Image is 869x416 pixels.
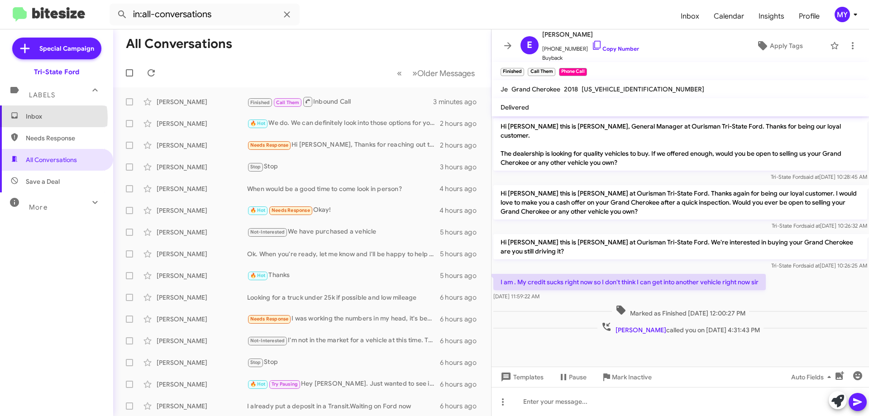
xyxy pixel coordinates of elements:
div: 6 hours ago [440,293,484,302]
span: Try Pausing [272,381,298,387]
span: Stop [250,359,261,365]
span: Grand Cherokee [511,85,560,93]
span: Templates [499,369,544,385]
span: Special Campaign [39,44,94,53]
small: Call Them [528,68,555,76]
div: Hi [PERSON_NAME], Thanks for reaching out to me concerning the Miata. I am still interested and w... [247,140,440,150]
div: 6 hours ago [440,336,484,345]
h1: All Conversations [126,37,232,51]
div: 5 hours ago [440,271,484,280]
button: Pause [551,369,594,385]
span: Inbox [26,112,103,121]
span: Needs Response [272,207,310,213]
span: said at [804,222,820,229]
div: I already put a deposit in a Transit.Waiting on Ford now [247,402,440,411]
span: 🔥 Hot [250,381,266,387]
span: E [527,38,532,53]
div: [PERSON_NAME] [157,271,247,280]
div: [PERSON_NAME] [157,228,247,237]
div: When would be a good time to come look in person? [247,184,439,193]
button: Mark Inactive [594,369,659,385]
span: Delivered [501,103,529,111]
div: [PERSON_NAME] [157,249,247,258]
div: 6 hours ago [440,380,484,389]
span: Not-Interested [250,338,285,344]
div: 3 hours ago [440,163,484,172]
div: 6 hours ago [440,402,484,411]
div: [PERSON_NAME] [157,97,247,106]
span: Stop [250,164,261,170]
span: » [412,67,417,79]
div: [PERSON_NAME] [157,402,247,411]
span: Auto Fields [791,369,835,385]
div: Inbound Call [247,96,433,107]
div: [PERSON_NAME] [157,293,247,302]
div: 5 hours ago [440,249,484,258]
input: Search [110,4,300,25]
span: [US_VEHICLE_IDENTIFICATION_NUMBER] [582,85,704,93]
div: Stop [247,357,440,368]
span: Marked as Finished [DATE] 12:00:27 PM [612,305,749,318]
span: 2018 [564,85,578,93]
div: 2 hours ago [440,119,484,128]
div: Stop [247,162,440,172]
p: Hi [PERSON_NAME] this is [PERSON_NAME] at Ourisman Tri-State Ford. Thanks again for being our loy... [493,185,867,220]
span: [PHONE_NUMBER] [542,40,639,53]
div: [PERSON_NAME] [157,119,247,128]
div: [PERSON_NAME] [157,184,247,193]
span: 🔥 Hot [250,207,266,213]
div: I'm not in the market for a vehicle at this time. Thanks for reaching out [247,335,440,346]
p: Hi [PERSON_NAME] this is [PERSON_NAME], General Manager at Ourisman Tri-State Ford. Thanks for be... [493,118,867,171]
a: Insights [751,3,792,29]
span: Labels [29,91,55,99]
span: said at [803,173,819,180]
a: Special Campaign [12,38,101,59]
span: Tri-State Ford [DATE] 10:26:25 AM [771,262,867,269]
span: called you on [DATE] 4:31:43 PM [597,321,764,335]
div: 4 hours ago [439,184,484,193]
span: Older Messages [417,68,475,78]
span: Mark Inactive [612,369,652,385]
div: Ok. When you're ready, let me know and I'll be happy to help you out with a new Bronco. [247,249,440,258]
div: [PERSON_NAME] [157,163,247,172]
a: Copy Number [592,45,639,52]
span: [PERSON_NAME] [542,29,639,40]
span: Buyback [542,53,639,62]
span: said at [804,262,820,269]
div: 3 minutes ago [433,97,484,106]
span: Tri-State Ford [DATE] 10:26:32 AM [772,222,867,229]
div: [PERSON_NAME] [157,206,247,215]
span: 🔥 Hot [250,273,266,278]
div: [PERSON_NAME] [157,141,247,150]
small: Finished [501,68,524,76]
div: 4 hours ago [439,206,484,215]
button: Next [407,64,480,82]
div: 6 hours ago [440,358,484,367]
p: I am . My credit sucks right now so I don't think I can get into another vehicle right now sir [493,274,766,290]
button: MY [827,7,859,22]
div: [PERSON_NAME] [157,380,247,389]
small: Phone Call [559,68,587,76]
button: Apply Tags [733,38,826,54]
div: Thanks [247,270,440,281]
span: 🔥 Hot [250,120,266,126]
div: Looking for a truck under 25k if possible and low mileage [247,293,440,302]
span: Calendar [707,3,751,29]
span: Not-Interested [250,229,285,235]
div: Tri-State Ford [34,67,79,77]
span: Needs Response [250,142,289,148]
button: Auto Fields [784,369,842,385]
div: We do. We can definitely look into those options for you [DATE]. [247,118,440,129]
div: Hey [PERSON_NAME]. Just wanted to see if you would be able to get off early [DATE] to come check ... [247,379,440,389]
div: [PERSON_NAME] [157,315,247,324]
span: All Conversations [26,155,77,164]
a: Profile [792,3,827,29]
span: « [397,67,402,79]
div: [PERSON_NAME] [157,336,247,345]
div: I was working the numbers in my head, it's been a long time since I bought a vehicle and didn't t... [247,314,440,324]
span: Finished [250,100,270,105]
span: Tri-State Ford [DATE] 10:28:45 AM [771,173,867,180]
span: Call Them [276,100,300,105]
